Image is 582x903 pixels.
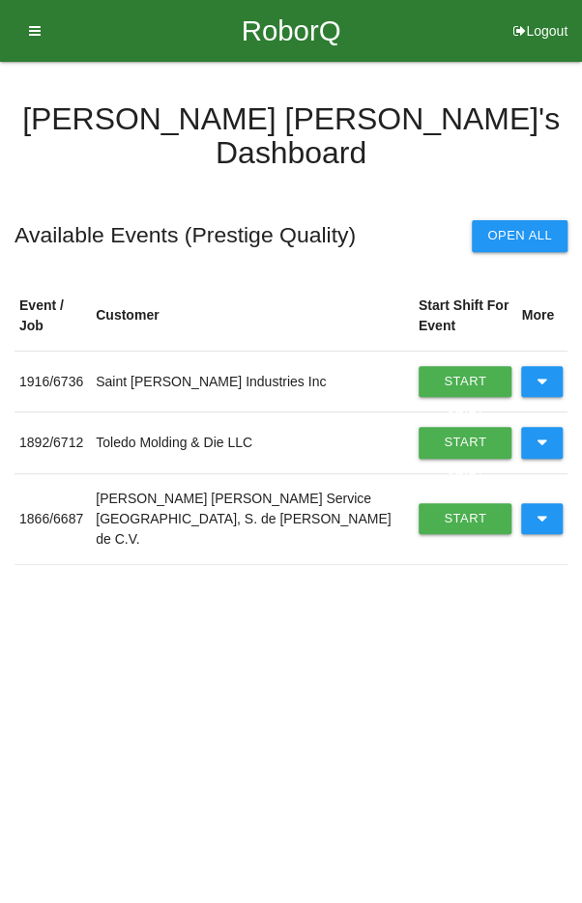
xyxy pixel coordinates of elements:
[91,281,414,352] th: Customer
[91,473,414,564] td: [PERSON_NAME] [PERSON_NAME] Service [GEOGRAPHIC_DATA], S. de [PERSON_NAME] de C.V.
[15,412,91,473] td: 1892 / 6712
[516,281,567,352] th: More
[419,366,512,397] a: Start Shift
[15,223,356,247] h5: Available Events ( Prestige Quality )
[419,503,512,534] a: Start Shift
[15,281,91,352] th: Event / Job
[15,351,91,411] td: 1916 / 6736
[472,220,567,251] button: Open All
[419,427,512,458] a: Start Shift
[15,473,91,564] td: 1866 / 6687
[91,412,414,473] td: Toledo Molding & Die LLC
[91,351,414,411] td: Saint [PERSON_NAME] Industries Inc
[15,102,567,170] h4: [PERSON_NAME] [PERSON_NAME] 's Dashboard
[414,281,517,352] th: Start Shift For Event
